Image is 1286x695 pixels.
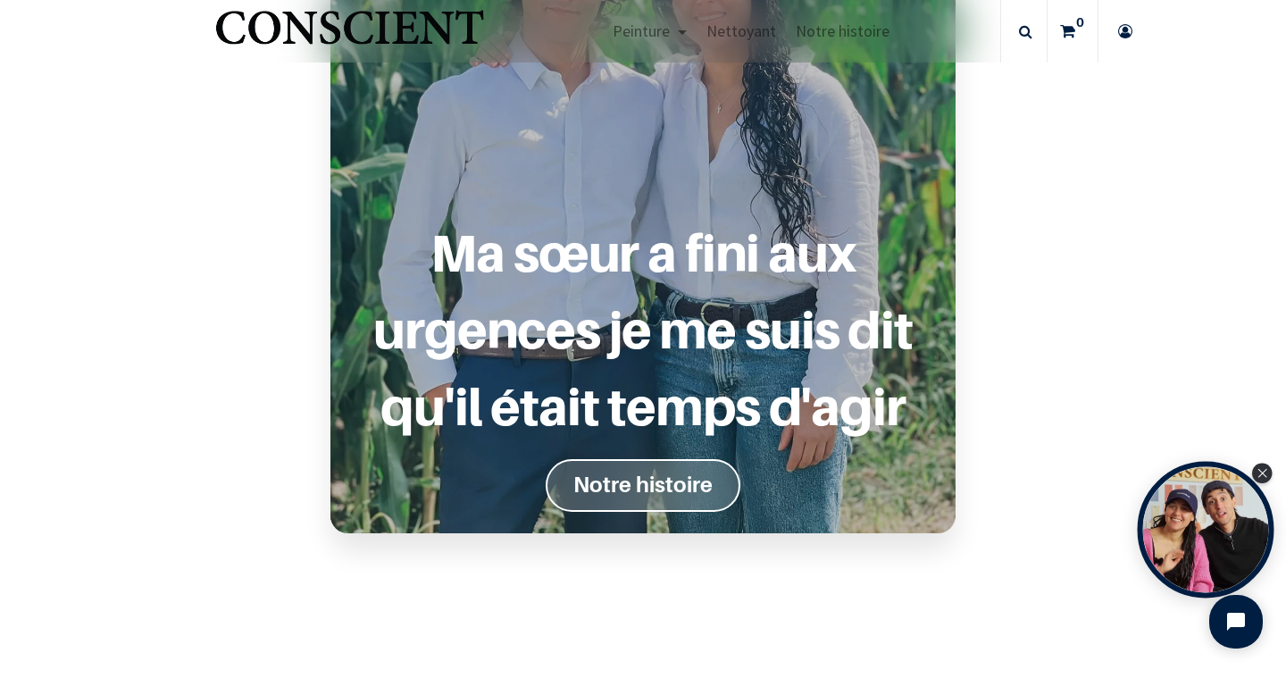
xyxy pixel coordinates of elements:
div: Close Tolstoy widget [1252,464,1272,483]
div: Open Tolstoy widget [1138,462,1274,599]
font: Notre histoire [573,472,713,498]
span: Peinture [613,21,670,41]
a: Ma sœur a fini aux urgences je me suis dit qu'il était temps d'agir [352,214,934,445]
a: Notre histoire [546,459,740,512]
span: Notre histoire [796,21,889,41]
sup: 0 [1072,13,1089,31]
div: Open Tolstoy [1138,462,1274,599]
span: Nettoyant [706,21,776,41]
iframe: Tidio Chat [1194,580,1278,664]
div: Tolstoy bubble widget [1138,462,1274,599]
